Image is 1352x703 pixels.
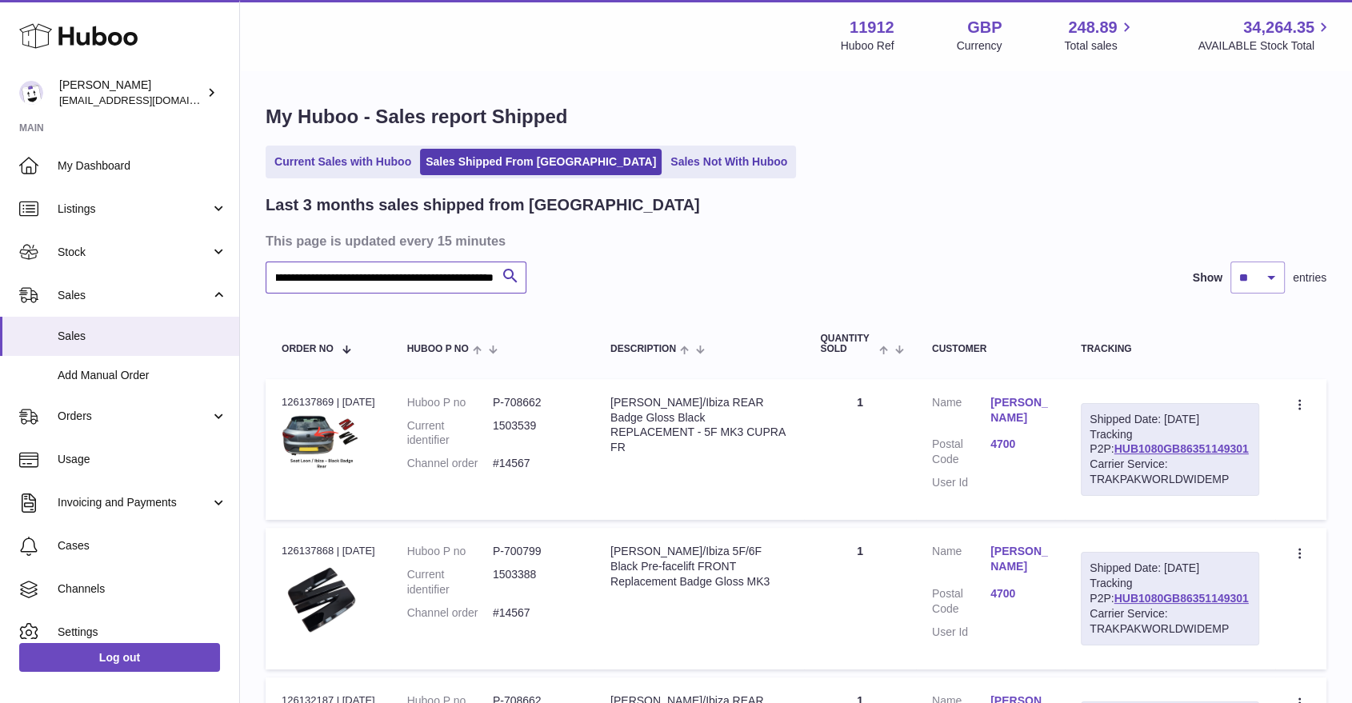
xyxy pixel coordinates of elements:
[58,581,227,597] span: Channels
[19,643,220,672] a: Log out
[932,625,990,640] dt: User Id
[58,158,227,174] span: My Dashboard
[1243,17,1314,38] span: 34,264.35
[1193,270,1222,286] label: Show
[1081,552,1259,645] div: Tracking P2P:
[804,379,916,520] td: 1
[58,538,227,553] span: Cases
[1081,403,1259,496] div: Tracking P2P:
[1114,442,1249,455] a: HUB1080GB86351149301
[493,567,578,597] dd: 1503388
[967,17,1002,38] strong: GBP
[1090,457,1250,487] div: Carrier Service: TRAKPAKWORLDWIDEMP
[932,475,990,490] dt: User Id
[59,94,235,106] span: [EMAIL_ADDRESS][DOMAIN_NAME]
[957,38,1002,54] div: Currency
[58,625,227,640] span: Settings
[58,452,227,467] span: Usage
[493,418,578,449] dd: 1503539
[58,245,210,260] span: Stock
[58,495,210,510] span: Invoicing and Payments
[58,368,227,383] span: Add Manual Order
[407,344,469,354] span: Huboo P no
[990,437,1049,452] a: 4700
[59,78,203,108] div: [PERSON_NAME]
[493,605,578,621] dd: #14567
[932,395,990,429] dt: Name
[932,586,990,617] dt: Postal Code
[1090,412,1250,427] div: Shipped Date: [DATE]
[841,38,894,54] div: Huboo Ref
[1064,17,1135,54] a: 248.89 Total sales
[407,605,493,621] dt: Channel order
[282,395,375,409] div: 126137869 | [DATE]
[932,344,1049,354] div: Customer
[282,544,375,558] div: 126137868 | [DATE]
[610,395,788,456] div: [PERSON_NAME]/Ibiza REAR Badge Gloss Black REPLACEMENT - 5F MK3 CUPRA FR
[1064,38,1135,54] span: Total sales
[990,395,1049,425] a: [PERSON_NAME]
[407,544,493,559] dt: Huboo P no
[407,456,493,471] dt: Channel order
[407,567,493,597] dt: Current identifier
[269,149,417,175] a: Current Sales with Huboo
[407,395,493,410] dt: Huboo P no
[493,544,578,559] dd: P-700799
[932,437,990,467] dt: Postal Code
[932,544,990,578] dt: Name
[282,344,334,354] span: Order No
[1081,344,1259,354] div: Tracking
[1114,592,1249,605] a: HUB1080GB86351149301
[266,194,700,216] h2: Last 3 months sales shipped from [GEOGRAPHIC_DATA]
[58,202,210,217] span: Listings
[266,104,1326,130] h1: My Huboo - Sales report Shipped
[58,329,227,344] span: Sales
[58,409,210,424] span: Orders
[665,149,793,175] a: Sales Not With Huboo
[1068,17,1117,38] span: 248.89
[407,418,493,449] dt: Current identifier
[804,528,916,669] td: 1
[1198,17,1333,54] a: 34,264.35 AVAILABLE Stock Total
[19,81,43,105] img: info@carbonmyride.com
[610,544,788,589] div: [PERSON_NAME]/Ibiza 5F/6F Black Pre-facelift FRONT Replacement Badge Gloss MK3
[1090,561,1250,576] div: Shipped Date: [DATE]
[1090,606,1250,637] div: Carrier Service: TRAKPAKWORLDWIDEMP
[820,334,874,354] span: Quantity Sold
[282,564,362,636] img: $_1.PNG
[610,344,676,354] span: Description
[1198,38,1333,54] span: AVAILABLE Stock Total
[282,414,362,474] img: $_57.PNG
[1293,270,1326,286] span: entries
[990,544,1049,574] a: [PERSON_NAME]
[493,395,578,410] dd: P-708662
[990,586,1049,601] a: 4700
[493,456,578,471] dd: #14567
[850,17,894,38] strong: 11912
[420,149,662,175] a: Sales Shipped From [GEOGRAPHIC_DATA]
[266,232,1322,250] h3: This page is updated every 15 minutes
[58,288,210,303] span: Sales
